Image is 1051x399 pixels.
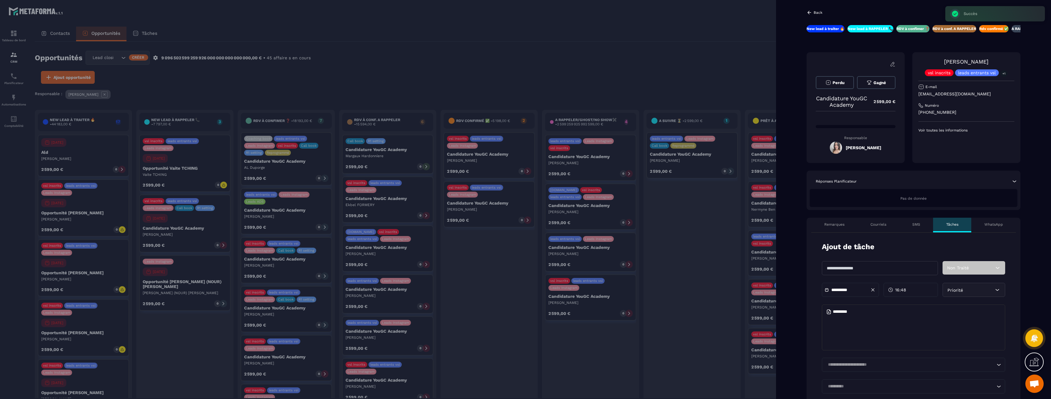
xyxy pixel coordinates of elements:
p: Numéro [925,103,939,108]
p: Responsable [816,136,895,140]
p: 2 599,00 € [867,96,895,108]
span: 16:48 [895,287,906,293]
a: Ouvrir le chat [1025,375,1044,393]
span: Priorité [947,288,963,293]
p: +1 [1000,70,1008,77]
a: [PERSON_NAME] [944,58,988,65]
p: vsl inscrits [928,71,950,75]
p: Candidature YouGC Academy [816,95,867,108]
p: [EMAIL_ADDRESS][DOMAIN_NAME] [918,91,1014,97]
p: WhatsApp [984,222,1003,227]
p: Remarques [824,222,844,227]
p: Tâches [946,222,958,227]
h5: [PERSON_NAME] [846,145,881,150]
span: Perdu [833,80,844,85]
p: leads entrants vsl [958,71,996,75]
span: Gagné [873,80,886,85]
div: Search for option [822,358,1005,372]
p: [PHONE_NUMBER] [918,109,1014,115]
input: Search for option [826,361,995,368]
div: Search for option [822,379,1005,393]
p: E-mail [925,84,937,89]
p: Courriels [870,222,886,227]
p: SMS [912,222,920,227]
button: Perdu [816,76,854,89]
button: Gagné [857,76,895,89]
p: Voir toutes les informations [918,128,1014,133]
span: Non Traité [947,265,969,270]
span: Pas de donnée [900,196,927,201]
p: Réponses Planificateur [816,179,857,184]
p: Ajout de tâche [822,242,874,252]
input: Search for option [826,383,995,390]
